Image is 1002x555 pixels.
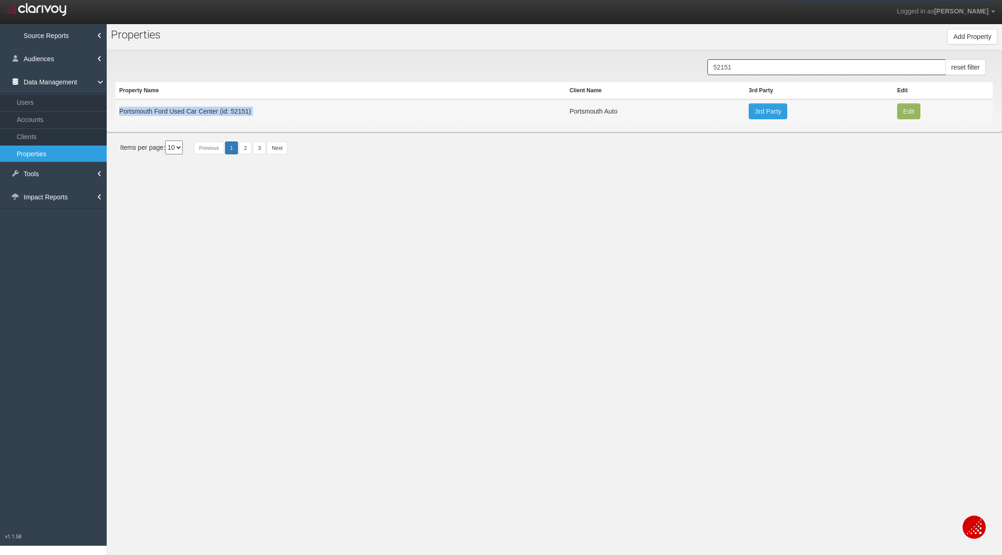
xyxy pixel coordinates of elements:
[253,141,266,154] a: 3
[893,82,993,99] th: Edit
[890,0,1002,23] a: Logged in as[PERSON_NAME]
[194,141,224,154] a: Previous
[897,7,934,15] span: Logged in as
[745,82,893,99] th: 3rd Party
[267,141,288,154] a: Next
[120,140,183,154] div: Items per page:
[116,99,566,123] td: Portsmouth Ford Used Car Center (id: 52151)
[897,103,920,119] button: Edit
[947,29,997,45] button: Add Property
[225,141,238,154] a: 1
[566,82,745,99] th: Client Name
[116,82,566,99] th: Property Name
[707,59,946,75] input: Search Properties
[122,28,128,41] span: o
[239,141,252,154] a: 2
[945,59,986,75] button: reset filter
[934,7,989,15] span: [PERSON_NAME]
[749,103,787,119] a: 3rd Party
[566,99,745,123] td: Portsmouth Auto
[111,29,377,41] h1: Pr perties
